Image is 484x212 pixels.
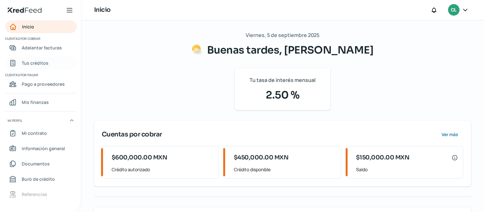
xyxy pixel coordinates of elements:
a: Buró de crédito [5,173,77,186]
span: Documentos [22,160,50,168]
span: Saldo [356,165,458,173]
span: $150,000.00 MXN [356,153,410,162]
span: Cuentas por cobrar [102,130,162,139]
span: Buenas tardes, [PERSON_NAME] [207,44,374,56]
a: Información general [5,142,77,155]
a: Inicio [5,20,77,33]
span: Crédito disponible [234,165,336,173]
a: Mi contrato [5,127,77,140]
span: Viernes, 5 de septiembre 2025 [246,31,320,40]
a: Referencias [5,188,77,201]
span: Mi perfil [8,118,22,123]
span: Referencias [22,190,47,198]
img: Saludos [192,44,202,55]
span: Tus créditos [22,59,48,67]
button: Ver más [436,128,464,141]
span: Pago a proveedores [22,80,65,88]
a: Pago a proveedores [5,78,77,91]
span: Información general [22,144,65,152]
span: Mis finanzas [22,98,49,106]
a: Documentos [5,157,77,170]
span: 2.50 % [242,87,323,103]
a: Tus créditos [5,57,77,69]
span: Tu tasa de interés mensual [250,76,316,85]
span: Ver más [442,132,458,137]
span: Adelantar facturas [22,44,62,52]
span: Cuentas por pagar [5,72,76,78]
span: CL [451,6,457,14]
span: Cuentas por cobrar [5,36,76,41]
span: Crédito autorizado [112,165,213,173]
span: Mi contrato [22,129,47,137]
a: Mis finanzas [5,96,77,109]
a: Adelantar facturas [5,41,77,54]
h1: Inicio [94,5,111,15]
span: Inicio [22,23,34,31]
span: $450,000.00 MXN [234,153,289,162]
span: $600,000.00 MXN [112,153,168,162]
span: Buró de crédito [22,175,55,183]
